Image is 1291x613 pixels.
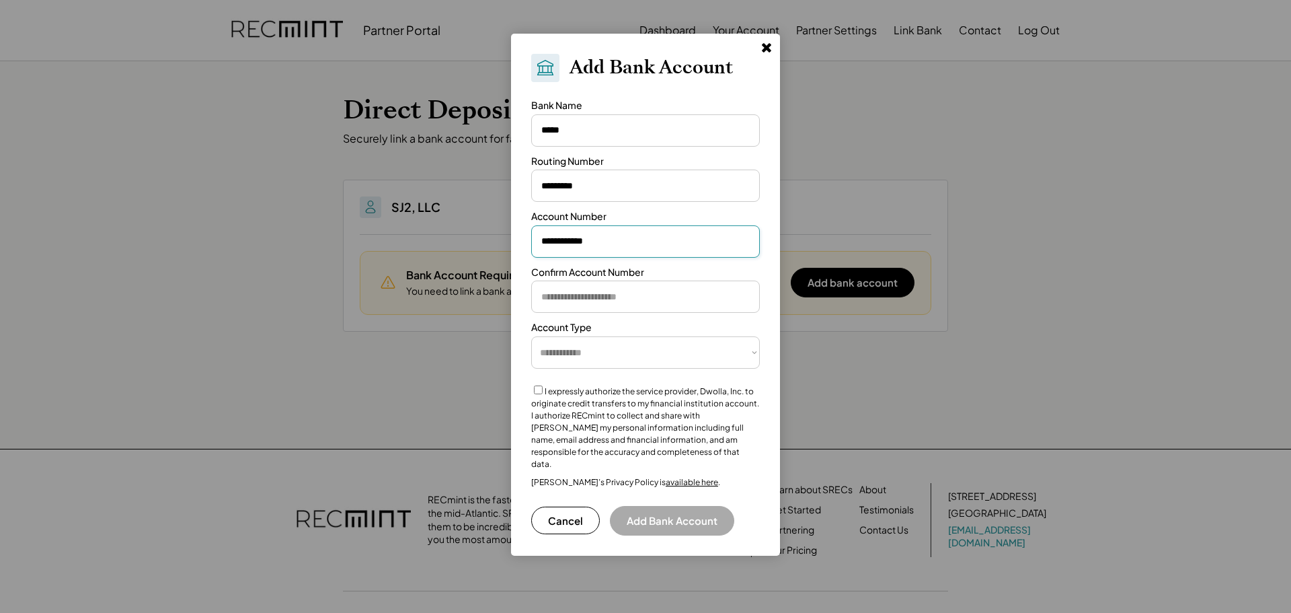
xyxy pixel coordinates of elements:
[531,210,607,223] div: Account Number
[531,99,582,112] div: Bank Name
[531,477,720,488] div: [PERSON_NAME]’s Privacy Policy is .
[531,155,604,168] div: Routing Number
[531,386,759,469] label: I expressly authorize the service provider, Dwolla, Inc. to originate credit transfers to my fina...
[531,507,600,534] button: Cancel
[531,266,644,279] div: Confirm Account Number
[570,57,733,79] h2: Add Bank Account
[610,506,734,536] button: Add Bank Account
[531,321,592,334] div: Account Type
[666,477,718,487] a: available here
[535,58,555,78] img: Bank.svg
